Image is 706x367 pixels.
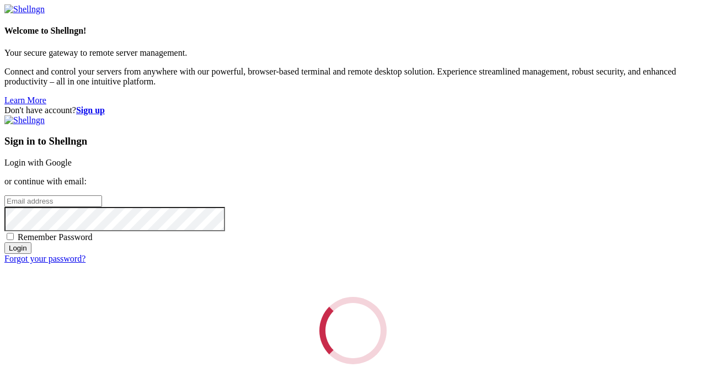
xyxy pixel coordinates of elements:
[76,105,105,115] a: Sign up
[4,254,85,263] a: Forgot your password?
[18,232,93,242] span: Remember Password
[4,135,702,147] h3: Sign in to Shellngn
[4,158,72,167] a: Login with Google
[4,105,702,115] div: Don't have account?
[4,67,702,87] p: Connect and control your servers from anywhere with our powerful, browser-based terminal and remo...
[4,95,46,105] a: Learn More
[7,233,14,240] input: Remember Password
[4,48,702,58] p: Your secure gateway to remote server management.
[4,195,102,207] input: Email address
[319,297,387,364] div: Loading...
[4,242,31,254] input: Login
[4,115,45,125] img: Shellngn
[4,4,45,14] img: Shellngn
[4,26,702,36] h4: Welcome to Shellngn!
[4,177,702,187] p: or continue with email:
